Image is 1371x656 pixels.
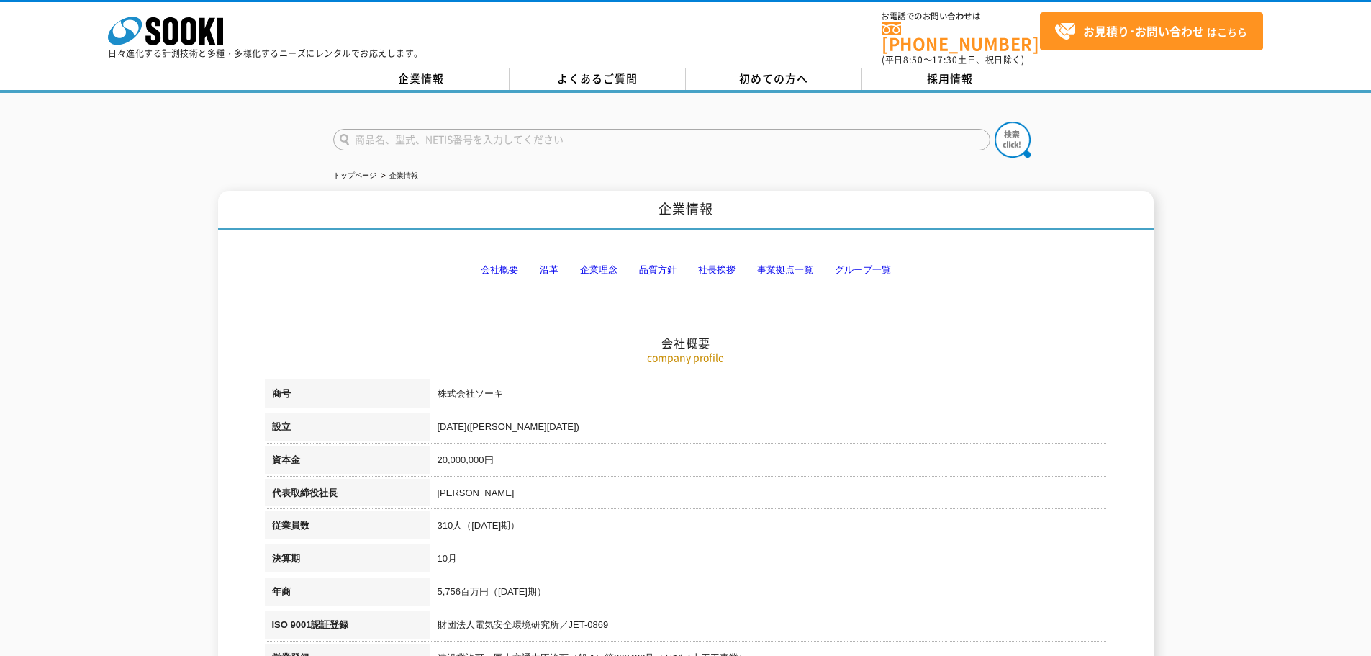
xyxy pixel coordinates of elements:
th: 年商 [265,578,430,611]
input: 商品名、型式、NETIS番号を入力してください [333,129,990,150]
span: はこちら [1054,21,1247,42]
a: [PHONE_NUMBER] [882,22,1040,52]
strong: お見積り･お問い合わせ [1083,22,1204,40]
p: 日々進化する計測技術と多種・多様化するニーズにレンタルでお応えします。 [108,49,423,58]
th: ISO 9001認証登録 [265,611,430,644]
td: 株式会社ソーキ [430,379,1107,413]
h1: 企業情報 [218,191,1154,230]
th: 商号 [265,379,430,413]
span: お電話でのお問い合わせは [882,12,1040,21]
td: 20,000,000円 [430,446,1107,479]
th: 代表取締役社長 [265,479,430,512]
a: 社長挨拶 [698,264,736,275]
li: 企業情報 [379,169,418,184]
p: company profile [265,350,1107,365]
span: 17:30 [932,53,958,66]
td: [DATE]([PERSON_NAME][DATE]) [430,413,1107,446]
a: お見積り･お問い合わせはこちら [1040,12,1263,50]
th: 従業員数 [265,511,430,544]
a: トップページ [333,171,376,179]
th: 資本金 [265,446,430,479]
a: 企業理念 [580,264,617,275]
th: 設立 [265,413,430,446]
a: 採用情報 [862,68,1039,90]
td: 5,756百万円（[DATE]期） [430,578,1107,611]
a: 初めての方へ [686,68,862,90]
a: よくあるご質問 [510,68,686,90]
a: 企業情報 [333,68,510,90]
td: 10月 [430,544,1107,578]
a: 事業拠点一覧 [757,264,813,275]
a: 沿革 [540,264,558,275]
a: グループ一覧 [835,264,891,275]
img: btn_search.png [995,122,1031,158]
span: (平日 ～ 土日、祝日除く) [882,53,1024,66]
span: 8:50 [903,53,923,66]
a: 品質方針 [639,264,677,275]
h2: 会社概要 [265,192,1107,351]
td: [PERSON_NAME] [430,479,1107,512]
th: 決算期 [265,544,430,578]
td: 財団法人電気安全環境研究所／JET-0869 [430,611,1107,644]
td: 310人（[DATE]期） [430,511,1107,544]
a: 会社概要 [481,264,518,275]
span: 初めての方へ [739,71,808,86]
